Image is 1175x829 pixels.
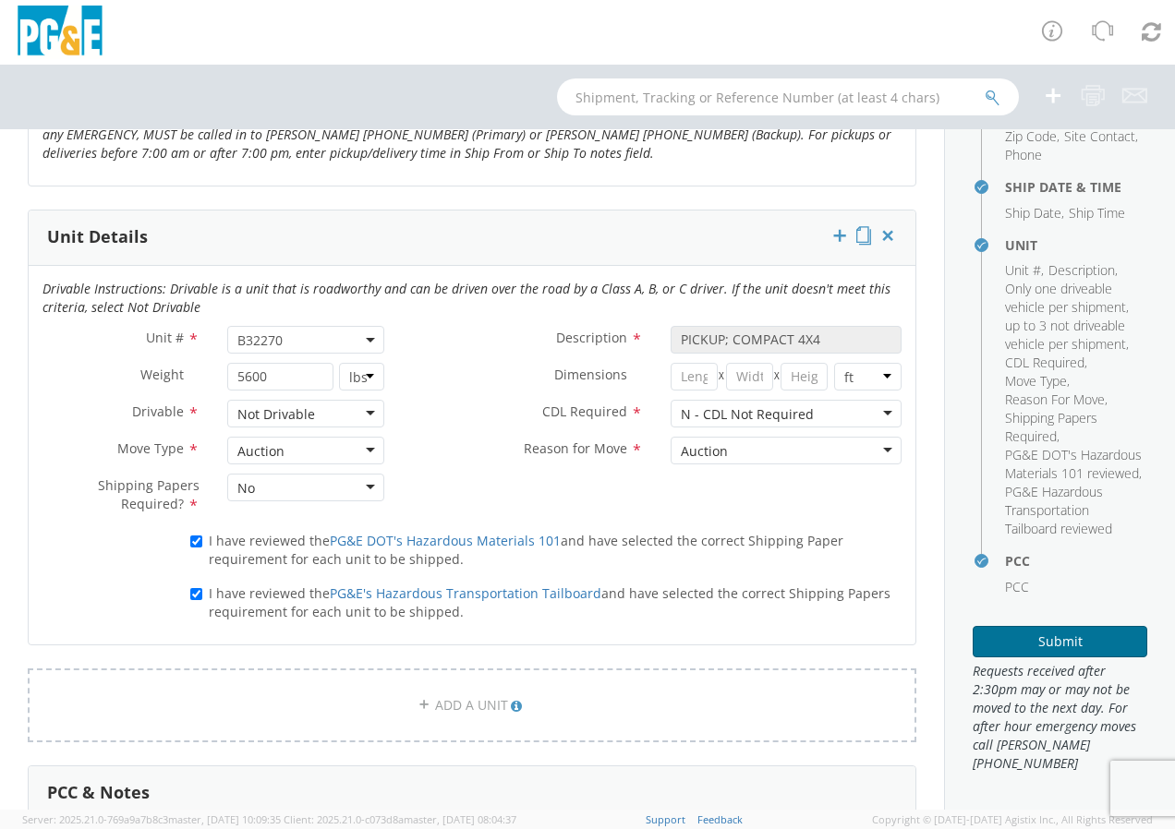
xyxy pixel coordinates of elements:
span: B32270 [227,326,384,354]
h3: Unit Details [47,228,148,246]
li: , [1005,261,1044,280]
div: No [237,479,255,498]
div: N - CDL Not Required [681,405,814,424]
span: B32270 [237,331,374,349]
span: Move Type [1005,372,1067,390]
span: master, [DATE] 10:09:35 [168,812,281,826]
h4: PCC [1005,554,1147,568]
span: Copyright © [DATE]-[DATE] Agistix Inc., All Rights Reserved [872,812,1153,827]
li: , [1005,127,1060,146]
span: PG&E Hazardous Transportation Tailboard reviewed [1005,483,1112,537]
h4: Ship Date & Time [1005,180,1147,194]
span: X [773,363,781,390]
input: Shipment, Tracking or Reference Number (at least 4 chars) [557,78,1019,115]
span: Move Type [117,439,184,457]
li: , [1064,127,1138,146]
span: PG&E DOT's Hazardous Materials 101 reviewed [1005,446,1142,482]
span: Reason For Move [1005,390,1105,408]
li: , [1005,204,1064,222]
a: PG&E DOT's Hazardous Materials 101 [330,532,561,549]
li: , [1005,372,1070,390]
span: Description [556,329,627,346]
div: Auction [237,442,285,461]
span: Shipping Papers Required? [98,476,200,512]
span: Unit # [1005,261,1041,279]
img: pge-logo-06675f144f4cfa6a6814.png [14,6,106,60]
input: I have reviewed thePG&E DOT's Hazardous Materials 101and have selected the correct Shipping Paper... [190,535,202,547]
span: Ship Date [1005,204,1061,222]
a: ADD A UNIT [28,668,916,742]
span: master, [DATE] 08:04:37 [404,812,516,826]
span: PCC [1005,578,1029,595]
li: , [1005,280,1143,354]
span: Server: 2025.21.0-769a9a7b8c3 [22,812,281,826]
input: Width [726,363,773,390]
li: , [1005,354,1087,372]
span: Site Contact [1064,127,1135,145]
span: Description [1048,261,1115,279]
li: , [1048,261,1118,280]
span: Zip Code [1005,127,1057,145]
span: Dimensions [554,366,627,383]
span: Unit # [146,329,184,346]
a: Support [646,812,685,826]
div: Not Drivable [237,405,315,424]
li: , [1005,390,1108,409]
li: , [1005,446,1143,483]
i: After Hours Instructions: Any shipment request submitted after normal business hours (7:00 am - 5... [42,107,891,162]
span: Requests received after 2:30pm may or may not be moved to the next day. For after hour emergency ... [973,662,1147,773]
span: I have reviewed the and have selected the correct Shipping Papers requirement for each unit to be... [209,584,890,620]
a: Feedback [697,812,743,826]
div: Auction [681,442,728,461]
span: CDL Required [542,402,627,420]
h3: PCC & Notes [47,784,150,802]
input: Height [781,363,828,390]
i: Drivable Instructions: Drivable is a unit that is roadworthy and can be driven over the road by a... [42,280,890,316]
button: Submit [973,626,1147,657]
span: X [718,363,726,390]
input: Length [671,363,718,390]
h4: Unit [1005,238,1147,252]
input: I have reviewed thePG&E's Hazardous Transportation Tailboardand have selected the correct Shippin... [190,588,202,600]
span: Ship Time [1069,204,1125,222]
span: Reason for Move [524,439,627,457]
a: PG&E's Hazardous Transportation Tailboard [330,584,601,602]
span: Client: 2025.21.0-c073d8a [284,812,516,826]
span: Shipping Papers Required [1005,409,1097,445]
span: CDL Required [1005,354,1084,371]
span: Drivable [132,402,184,420]
span: Phone [1005,146,1042,163]
span: Only one driveable vehicle per shipment, up to 3 not driveable vehicle per shipment [1005,280,1129,353]
li: , [1005,409,1143,446]
span: Weight [140,366,184,383]
span: I have reviewed the and have selected the correct Shipping Paper requirement for each unit to be ... [209,532,843,568]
